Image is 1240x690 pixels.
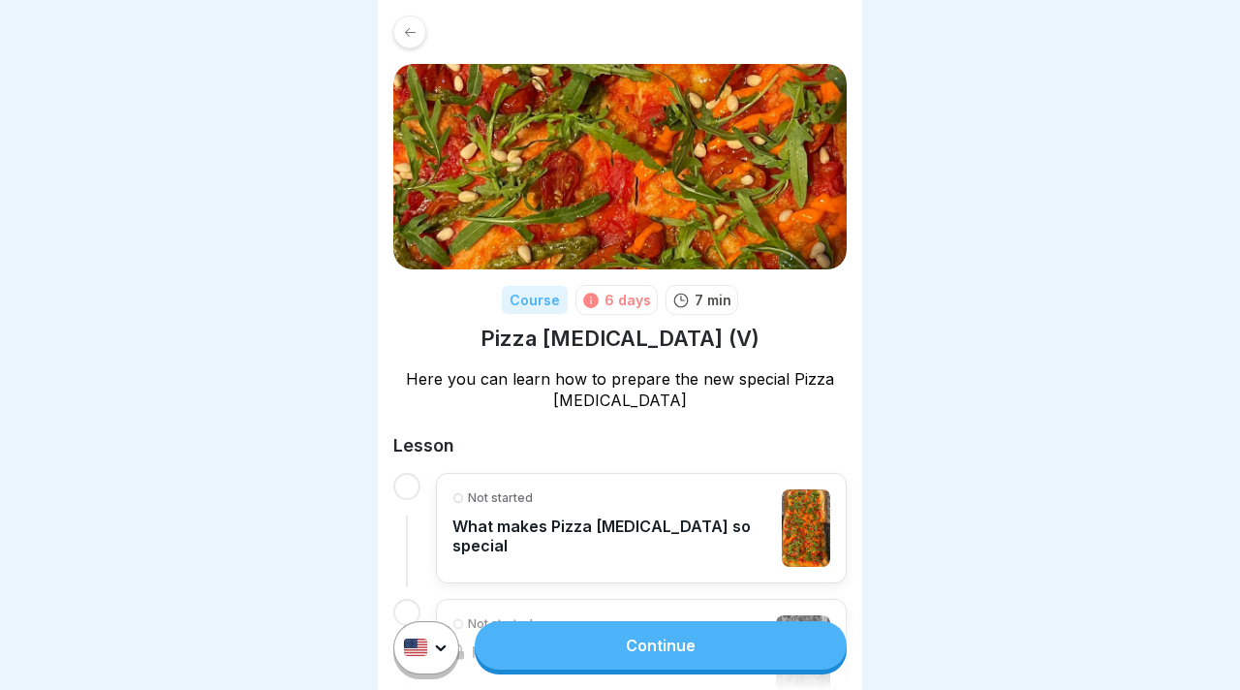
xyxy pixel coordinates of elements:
div: Course [502,286,568,314]
img: ptfehjakux1ythuqs2d8013j.png [393,64,847,269]
a: Continue [475,621,847,670]
h1: Pizza [MEDICAL_DATA] (V) [480,325,759,353]
p: 7 min [695,290,731,310]
p: Here you can learn how to prepare the new special Pizza [MEDICAL_DATA] [393,368,847,411]
h2: Lesson [393,434,847,457]
img: us.svg [404,640,427,657]
a: Not startedWhat makes Pizza [MEDICAL_DATA] so special [452,489,830,567]
p: What makes Pizza [MEDICAL_DATA] so special [452,517,772,555]
p: Not started [468,489,533,507]
div: 6 days [604,290,651,310]
img: hf4vgeibnr2meztl37s67uke.png [782,489,830,567]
